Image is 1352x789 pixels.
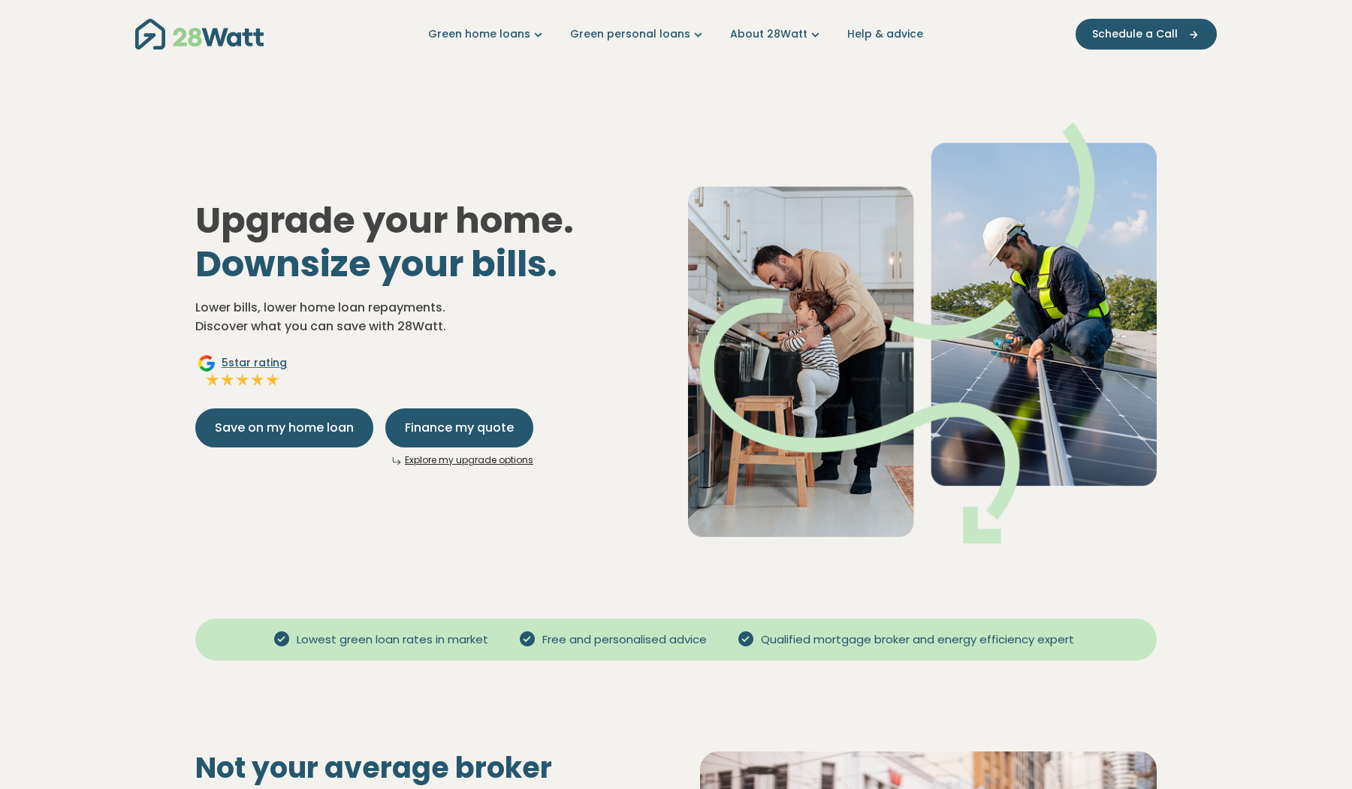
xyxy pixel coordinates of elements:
h2: Not your average broker [195,751,652,785]
a: Google5star ratingFull starFull starFull starFull starFull star [195,354,289,390]
img: Full star [235,372,250,387]
h1: Upgrade your home. [195,199,664,285]
img: Google [198,354,216,372]
span: Downsize your bills. [195,239,557,289]
img: Full star [265,372,280,387]
span: 5 star rating [222,355,287,371]
p: Lower bills, lower home loan repayments. Discover what you can save with 28Watt. [195,298,664,336]
a: About 28Watt [730,26,823,42]
a: Green home loans [428,26,546,42]
a: Explore my upgrade options [405,453,533,466]
span: Qualified mortgage broker and energy efficiency expert [755,631,1080,649]
img: Dad helping toddler [688,122,1157,544]
span: Schedule a Call [1092,26,1178,42]
img: 28Watt [135,19,264,50]
span: Finance my quote [405,419,514,437]
button: Finance my quote [385,408,533,447]
button: Save on my home loan [195,408,373,447]
span: Save on my home loan [215,419,354,437]
img: Full star [205,372,220,387]
button: Schedule a Call [1076,19,1217,50]
nav: Main navigation [135,15,1217,53]
span: Lowest green loan rates in market [291,631,494,649]
span: Free and personalised advice [536,631,713,649]
img: Full star [220,372,235,387]
a: Help & advice [847,26,923,42]
img: Full star [250,372,265,387]
a: Green personal loans [570,26,706,42]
